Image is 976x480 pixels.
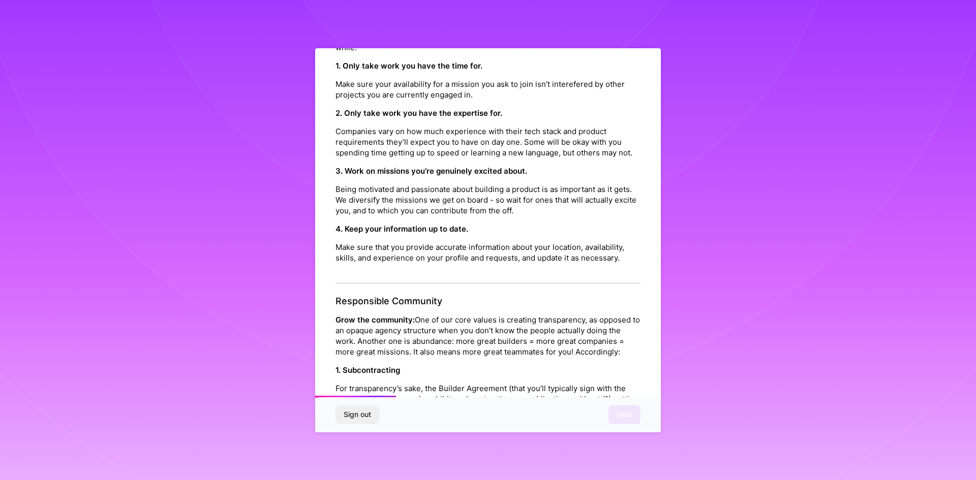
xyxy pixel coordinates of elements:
[335,224,468,234] strong: 4. Keep your information up to date.
[335,314,640,357] p: One of our core values is creating transparency, as opposed to an opaque agency structure when yo...
[335,184,640,216] p: Being motivated and passionate about building a product is as important as it gets. We diversify ...
[335,242,640,263] p: Make sure that you provide accurate information about your location, availability, skills, and ex...
[335,405,379,424] button: Sign out
[335,315,415,325] strong: Grow the community:
[335,108,502,118] strong: 2. Only take work you have the expertise for.
[335,61,482,71] strong: 1. Only take work you have the time for.
[335,296,640,307] h4: Responsible Community
[335,126,640,158] p: Companies vary on how much experience with their tech stack and product requirements they’ll expe...
[335,79,640,100] p: Make sure your availability for a mission you ask to join isn’t interefered by other projects you...
[335,166,527,176] strong: 3. Work on missions you’re genuinely excited about.
[344,409,371,420] span: Sign out
[335,365,400,375] strong: 1. Subcontracting
[335,383,640,426] p: For transparency’s sake, the Builder Agreement (that you’ll typically sign with the companies you...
